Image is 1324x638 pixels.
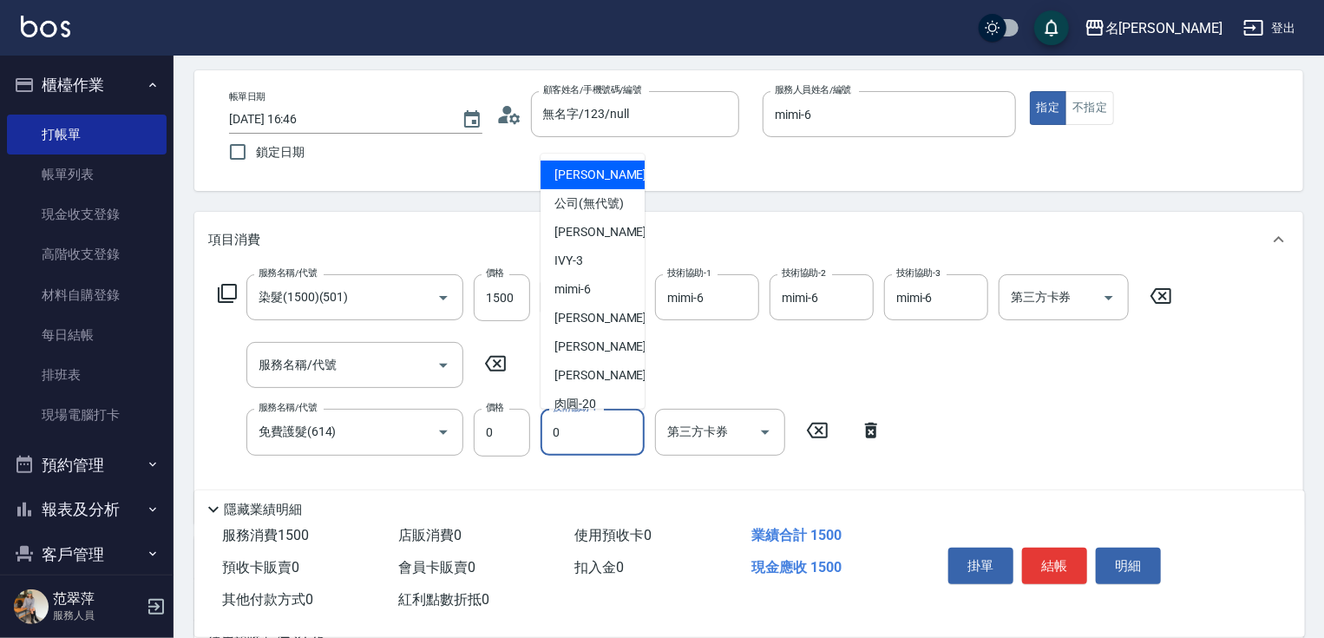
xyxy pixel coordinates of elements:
[451,99,493,141] button: Choose date, selected date is 2025-08-11
[543,83,642,96] label: 顧客姓名/手機號碼/編號
[398,591,489,608] span: 紅利點數折抵 0
[554,223,657,241] span: [PERSON_NAME] -1
[222,559,299,576] span: 預收卡販賣 0
[224,501,302,519] p: 隱藏業績明細
[554,395,596,413] span: 肉圓 -20
[1078,10,1229,46] button: 名[PERSON_NAME]
[194,212,1303,267] div: 項目消費
[1095,284,1123,312] button: Open
[21,16,70,37] img: Logo
[398,559,475,576] span: 會員卡販賣 0
[429,352,457,379] button: Open
[1096,548,1161,584] button: 明細
[53,590,141,608] h5: 范翠萍
[259,401,317,414] label: 服務名稱/代號
[667,266,711,280] label: 技術協助-1
[948,548,1013,584] button: 掛單
[1105,17,1222,39] div: 名[PERSON_NAME]
[14,589,49,624] img: Person
[398,527,462,543] span: 店販消費 0
[775,83,851,96] label: 服務人員姓名/編號
[554,309,657,327] span: [PERSON_NAME] -8
[229,105,444,134] input: YYYY/MM/DD hh:mm
[486,401,504,414] label: 價格
[429,418,457,446] button: Open
[554,338,664,356] span: [PERSON_NAME] -10
[751,418,779,446] button: Open
[7,275,167,315] a: 材料自購登錄
[782,266,826,280] label: 技術協助-2
[53,608,141,623] p: 服務人員
[575,527,652,543] span: 使用預收卡 0
[7,443,167,488] button: 預約管理
[7,315,167,355] a: 每日結帳
[1030,91,1067,125] button: 指定
[1034,10,1069,45] button: save
[7,115,167,155] a: 打帳單
[1236,12,1303,44] button: 登出
[256,143,305,161] span: 鎖定日期
[554,252,583,270] span: IVY -3
[7,355,167,395] a: 排班表
[429,284,457,312] button: Open
[751,527,842,543] span: 業績合計 1500
[751,559,842,576] span: 現金應收 1500
[229,90,265,103] label: 帳單日期
[1022,548,1087,584] button: 結帳
[554,166,657,184] span: [PERSON_NAME] -0
[554,366,664,385] span: [PERSON_NAME] -18
[7,487,167,532] button: 報表及分析
[7,194,167,234] a: 現金收支登錄
[554,280,591,299] span: mimi -6
[208,231,260,249] p: 項目消費
[222,527,309,543] span: 服務消費 1500
[7,395,167,435] a: 現場電腦打卡
[1065,91,1114,125] button: 不指定
[7,155,167,194] a: 帳單列表
[486,266,504,280] label: 價格
[7,532,167,577] button: 客戶管理
[7,234,167,274] a: 高階收支登錄
[554,194,624,213] span: 公司 (無代號)
[222,591,313,608] span: 其他付款方式 0
[259,266,317,280] label: 服務名稱/代號
[575,559,625,576] span: 扣入金 0
[896,266,941,280] label: 技術協助-3
[7,62,167,108] button: 櫃檯作業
